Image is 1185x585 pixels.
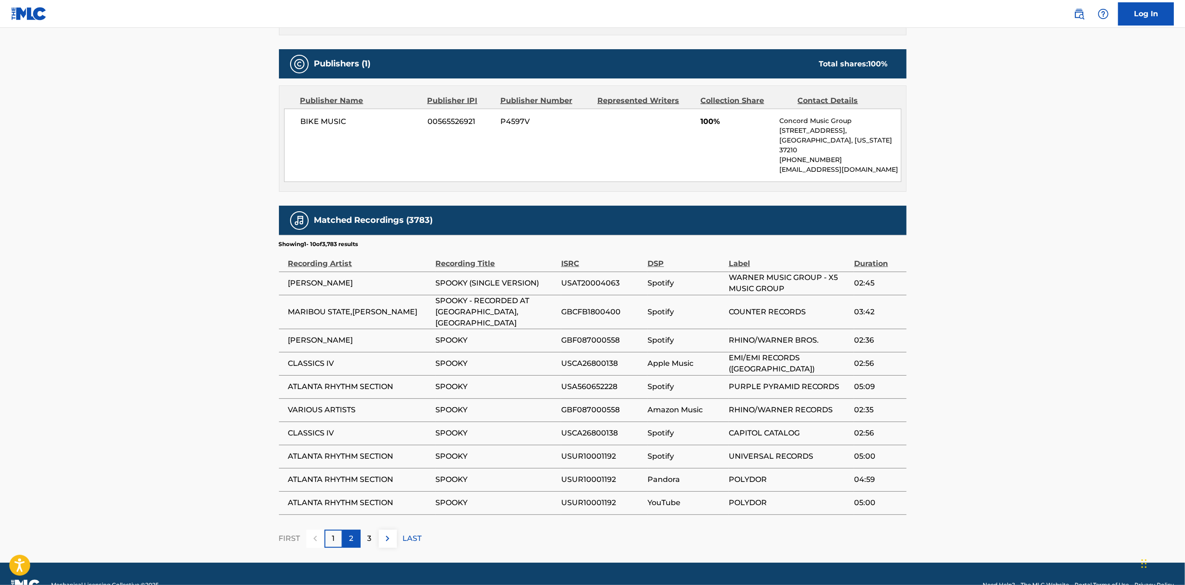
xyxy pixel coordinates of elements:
span: USCA26800138 [561,358,643,369]
span: POLYDOR [729,474,849,485]
span: SPOOKY - RECORDED AT [GEOGRAPHIC_DATA], [GEOGRAPHIC_DATA] [436,295,557,329]
span: GBCFB1800400 [561,306,643,318]
span: ATLANTA RHYTHM SECTION [288,474,431,485]
div: Contact Details [798,95,888,106]
span: ATLANTA RHYTHM SECTION [288,497,431,508]
div: Recording Artist [288,248,431,269]
p: [EMAIL_ADDRESS][DOMAIN_NAME] [779,165,900,175]
div: Publisher IPI [427,95,493,106]
p: 1 [332,533,335,544]
span: P4597V [500,116,590,127]
div: ISRC [561,248,643,269]
span: BIKE MUSIC [301,116,421,127]
span: POLYDOR [729,497,849,508]
div: Publisher Number [500,95,590,106]
img: search [1074,8,1085,19]
div: Recording Title [436,248,557,269]
iframe: Chat Widget [1139,540,1185,585]
p: [STREET_ADDRESS], [779,126,900,136]
span: 02:35 [854,404,901,416]
span: USA560652228 [561,381,643,392]
div: Total shares: [819,58,888,70]
span: SPOOKY [436,358,557,369]
span: ATLANTA RHYTHM SECTION [288,381,431,392]
p: [PHONE_NUMBER] [779,155,900,165]
span: EMI/EMI RECORDS ([GEOGRAPHIC_DATA]) [729,352,849,375]
span: [PERSON_NAME] [288,278,431,289]
span: SPOOKY [436,381,557,392]
span: 03:42 [854,306,901,318]
span: USCA26800138 [561,428,643,439]
span: 100% [700,116,772,127]
span: CLASSICS IV [288,428,431,439]
span: SPOOKY [436,335,557,346]
span: Spotify [648,428,724,439]
span: USUR10001192 [561,451,643,462]
span: 02:56 [854,358,901,369]
span: GBF087000558 [561,404,643,416]
span: SPOOKY [436,451,557,462]
img: help [1098,8,1109,19]
span: 02:56 [854,428,901,439]
img: Matched Recordings [294,215,305,226]
span: Spotify [648,278,724,289]
span: 00565526921 [427,116,493,127]
p: FIRST [279,533,300,544]
span: 05:09 [854,381,901,392]
span: WARNER MUSIC GROUP - X5 MUSIC GROUP [729,272,849,294]
span: VARIOUS ARTISTS [288,404,431,416]
span: PURPLE PYRAMID RECORDS [729,381,849,392]
p: LAST [403,533,422,544]
span: COUNTER RECORDS [729,306,849,318]
span: Spotify [648,381,724,392]
span: USUR10001192 [561,497,643,508]
span: 100 % [868,59,888,68]
span: USAT20004063 [561,278,643,289]
span: MARIBOU STATE,[PERSON_NAME] [288,306,431,318]
h5: Publishers (1) [314,58,371,69]
span: SPOOKY [436,428,557,439]
span: CLASSICS IV [288,358,431,369]
span: Pandora [648,474,724,485]
span: USUR10001192 [561,474,643,485]
p: Concord Music Group [779,116,900,126]
span: CAPITOL CATALOG [729,428,849,439]
span: Spotify [648,306,724,318]
div: Collection Share [700,95,790,106]
a: Public Search [1070,5,1088,23]
p: [GEOGRAPHIC_DATA], [US_STATE] 37210 [779,136,900,155]
span: Amazon Music [648,404,724,416]
div: Label [729,248,849,269]
div: Help [1094,5,1113,23]
span: Spotify [648,335,724,346]
span: 04:59 [854,474,901,485]
span: RHINO/WARNER RECORDS [729,404,849,416]
span: 05:00 [854,497,901,508]
span: YouTube [648,497,724,508]
span: Spotify [648,451,724,462]
span: 05:00 [854,451,901,462]
span: RHINO/WARNER BROS. [729,335,849,346]
span: UNIVERSAL RECORDS [729,451,849,462]
div: Drag [1141,550,1147,578]
div: Represented Writers [597,95,693,106]
span: Apple Music [648,358,724,369]
img: right [382,533,393,544]
img: Publishers [294,58,305,70]
span: SPOOKY (SINGLE VERSION) [436,278,557,289]
img: MLC Logo [11,7,47,20]
p: 3 [368,533,372,544]
span: 02:36 [854,335,901,346]
div: Duration [854,248,901,269]
span: [PERSON_NAME] [288,335,431,346]
p: Showing 1 - 10 of 3,783 results [279,240,358,248]
span: GBF087000558 [561,335,643,346]
span: SPOOKY [436,404,557,416]
div: DSP [648,248,724,269]
span: 02:45 [854,278,901,289]
span: SPOOKY [436,474,557,485]
p: 2 [350,533,354,544]
span: ATLANTA RHYTHM SECTION [288,451,431,462]
div: Publisher Name [300,95,421,106]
